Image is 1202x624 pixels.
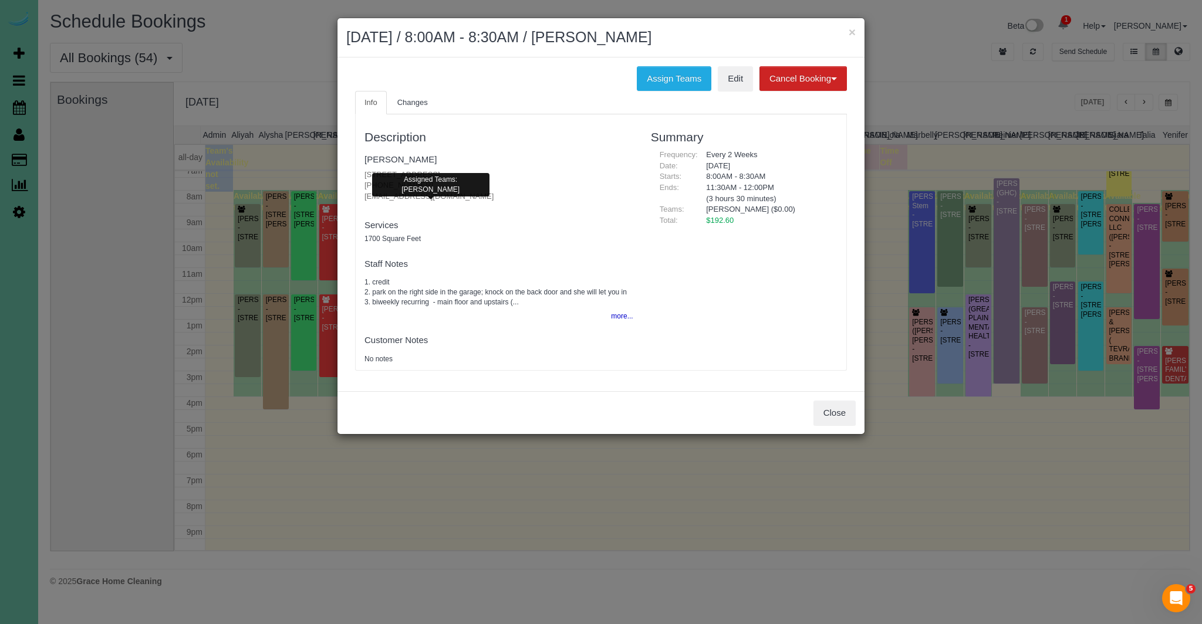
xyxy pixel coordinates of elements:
div: Assigned Teams: [PERSON_NAME] [372,173,489,196]
span: Info [364,98,377,107]
a: Edit [718,66,753,91]
button: Assign Teams [637,66,711,91]
h5: 1700 Square Feet [364,235,633,243]
a: [PERSON_NAME] [364,154,437,164]
div: Every 2 Weeks [697,150,838,161]
h4: Customer Notes [364,335,633,345]
button: Close [813,401,856,425]
button: more... [604,308,633,325]
iframe: Intercom live chat [1162,584,1190,612]
h3: Description [364,130,633,144]
span: Changes [397,98,428,107]
div: 8:00AM - 8:30AM [697,171,838,182]
div: 11:30AM - 12:00PM (3 hours 30 minutes) [697,182,838,204]
button: Cancel Booking [759,66,847,91]
li: [PERSON_NAME] ($0.00) [706,204,829,215]
button: × [849,26,856,38]
span: 5 [1186,584,1196,594]
pre: 1. credit 2. park on the right side in the garage; knock on the back door and she will let you in... [364,277,633,307]
a: Info [355,91,387,115]
pre: No notes [364,354,633,364]
span: Starts: [660,172,682,181]
span: Ends: [660,183,679,192]
h2: [DATE] / 8:00AM - 8:30AM / [PERSON_NAME] [346,27,856,48]
p: [STREET_ADDRESS] [PHONE_NUMBER] [EMAIL_ADDRESS][DOMAIN_NAME] [364,169,633,202]
h4: Services [364,221,633,230]
a: Changes [388,91,437,115]
span: $192.60 [706,216,734,225]
span: Teams: [660,205,684,213]
h3: Summary [651,130,838,144]
span: Frequency: [660,150,698,159]
div: [DATE] [697,161,838,172]
span: Total: [660,216,678,225]
h4: Staff Notes [364,259,633,269]
span: Date: [660,161,678,170]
